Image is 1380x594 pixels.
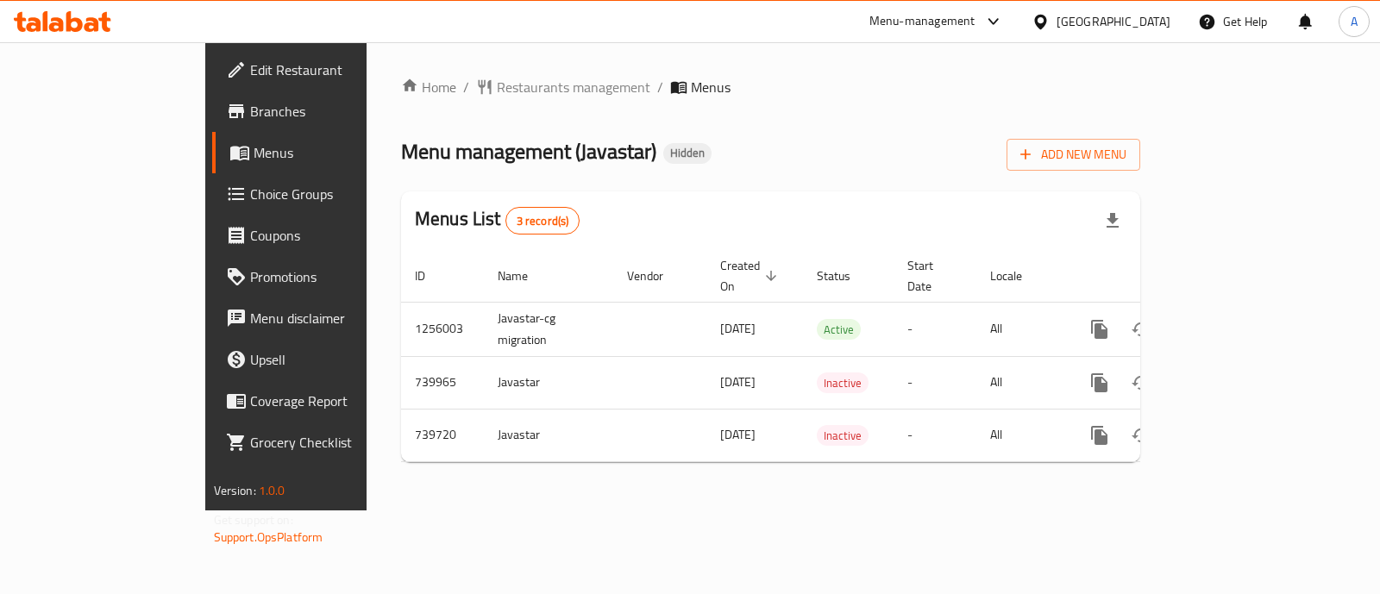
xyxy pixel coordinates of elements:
span: Branches [250,101,422,122]
a: Promotions [212,256,436,297]
span: ID [415,266,448,286]
div: Inactive [817,425,869,446]
span: Hidden [663,146,712,160]
span: [DATE] [720,317,756,340]
table: enhanced table [401,250,1258,462]
button: Change Status [1120,415,1162,456]
div: Total records count [505,207,580,234]
a: Coupons [212,215,436,256]
span: Inactive [817,426,869,446]
td: All [976,409,1065,461]
span: Start Date [907,255,956,297]
span: Active [817,320,861,340]
button: more [1079,309,1120,350]
span: Restaurants management [497,77,650,97]
td: Javastar [484,356,613,409]
span: 3 record(s) [506,213,580,229]
td: All [976,356,1065,409]
span: Menu management ( Javastar ) [401,132,656,171]
span: Coverage Report [250,391,422,411]
div: Active [817,319,861,340]
div: [GEOGRAPHIC_DATA] [1057,12,1170,31]
h2: Menus List [415,206,580,234]
span: Status [817,266,873,286]
td: - [894,409,976,461]
span: Edit Restaurant [250,59,422,80]
span: Add New Menu [1020,144,1126,166]
td: Javastar-cg migration [484,302,613,356]
th: Actions [1065,250,1258,303]
span: Created On [720,255,782,297]
td: - [894,356,976,409]
button: more [1079,415,1120,456]
li: / [657,77,663,97]
div: Hidden [663,143,712,164]
td: - [894,302,976,356]
span: [DATE] [720,423,756,446]
a: Coverage Report [212,380,436,422]
span: Get support on: [214,509,293,531]
span: Menus [254,142,422,163]
td: All [976,302,1065,356]
span: Menus [691,77,731,97]
button: Change Status [1120,362,1162,403]
span: Vendor [627,266,686,286]
button: more [1079,362,1120,403]
a: Edit Restaurant [212,49,436,91]
li: / [463,77,469,97]
a: Choice Groups [212,173,436,215]
span: Locale [990,266,1044,286]
span: [DATE] [720,371,756,393]
a: Restaurants management [476,77,650,97]
a: Menu disclaimer [212,297,436,339]
span: Menu disclaimer [250,308,422,328]
span: 1.0.0 [259,479,285,502]
span: Choice Groups [250,184,422,204]
a: Support.OpsPlatform [214,526,323,548]
a: Grocery Checklist [212,422,436,463]
span: Version: [214,479,256,502]
td: Javastar [484,409,613,461]
span: Promotions [250,266,422,287]
a: Menus [212,132,436,173]
td: 1256003 [401,302,484,356]
button: Add New Menu [1007,139,1140,171]
span: Coupons [250,225,422,246]
button: Change Status [1120,309,1162,350]
td: 739720 [401,409,484,461]
span: Upsell [250,349,422,370]
span: Grocery Checklist [250,432,422,453]
div: Menu-management [869,11,975,32]
div: Export file [1092,200,1133,241]
td: 739965 [401,356,484,409]
a: Upsell [212,339,436,380]
span: Inactive [817,373,869,393]
nav: breadcrumb [401,77,1140,97]
a: Branches [212,91,436,132]
span: A [1351,12,1358,31]
span: Name [498,266,550,286]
